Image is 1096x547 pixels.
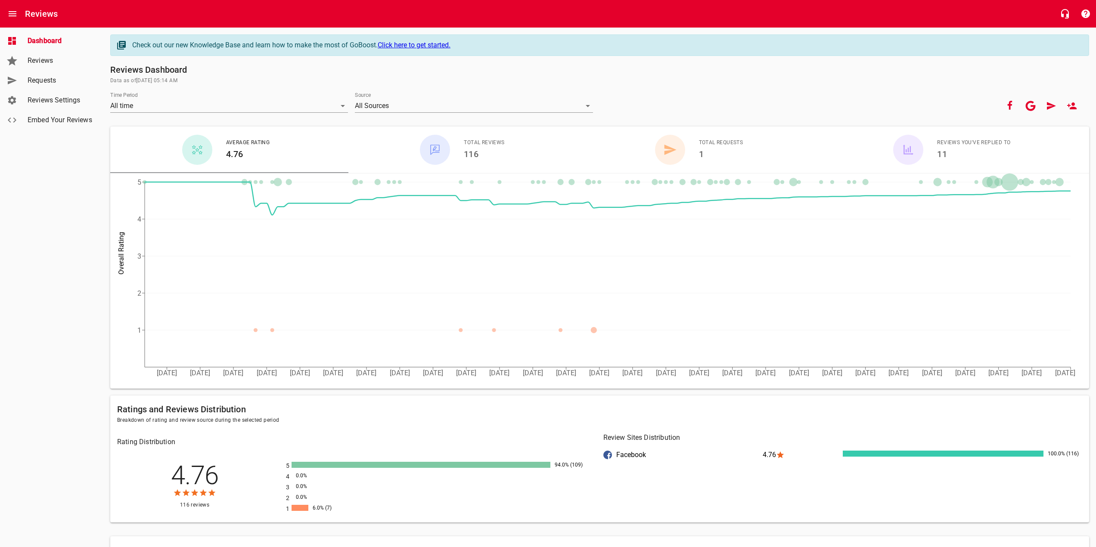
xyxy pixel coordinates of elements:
span: Reviews [28,56,93,66]
tspan: Overall Rating [117,232,125,275]
tspan: [DATE] [257,369,277,377]
tspan: 5 [137,178,141,186]
tspan: [DATE] [323,369,343,377]
button: Your Facebook account is connected [1000,96,1020,116]
button: Support Portal [1075,3,1096,24]
tspan: [DATE] [589,369,609,377]
span: Requests [28,75,93,86]
label: Source [355,93,371,98]
tspan: [DATE] [190,369,210,377]
tspan: [DATE] [523,369,543,377]
div: Check out our new Knowledge Base and learn how to make the most of GoBoost. [132,40,1080,50]
a: Click here to get started. [378,41,450,49]
tspan: [DATE] [722,369,742,377]
tspan: [DATE] [489,369,509,377]
div: Facebook [603,451,763,459]
p: 3 [286,483,292,492]
tspan: [DATE] [1055,369,1075,377]
tspan: [DATE] [423,369,443,377]
p: 1 [286,504,292,513]
tspan: [DATE] [922,369,942,377]
span: Reviews You've Replied To [937,139,1010,147]
tspan: [DATE] [888,369,909,377]
span: Total Requests [699,139,743,147]
tspan: 4 [137,215,141,223]
div: Facebook [603,451,612,459]
span: 116 reviews [117,501,272,510]
tspan: [DATE] [755,369,776,377]
h6: 1 [699,147,743,161]
h6: Review Sites Distribution [603,432,1083,444]
h6: 11 [937,147,1010,161]
tspan: [DATE] [689,369,709,377]
tspan: [DATE] [456,369,476,377]
button: Live Chat [1055,3,1075,24]
h6: 116 [464,147,504,161]
tspan: [DATE] [656,369,676,377]
a: Request Review [1041,96,1062,116]
tspan: [DATE] [1021,369,1042,377]
button: Your google account is connected [1020,96,1041,116]
span: Dashboard [28,36,93,46]
button: Open drawer [2,3,23,24]
div: 0.0% [294,473,335,479]
h6: 4.76 [226,147,270,161]
tspan: 1 [137,326,141,334]
tspan: [DATE] [789,369,809,377]
tspan: [DATE] [290,369,310,377]
h6: Ratings and Reviews Distribution [117,402,1082,416]
tspan: [DATE] [356,369,376,377]
tspan: 2 [137,289,141,297]
tspan: 3 [137,252,141,260]
div: 94.0% (109) [553,462,593,468]
h2: 4.76 [119,463,270,488]
h6: Reviews [25,7,58,21]
tspan: [DATE] [390,369,410,377]
label: Time Period [110,93,138,98]
tspan: [DATE] [622,369,643,377]
span: Breakdown of rating and review source during the selected period [117,416,1082,425]
div: 4.76 [763,451,842,459]
tspan: [DATE] [556,369,576,377]
img: facebook-dark.png [603,451,612,459]
span: Total Reviews [464,139,504,147]
h6: Rating Distribution [117,436,596,448]
h6: Reviews Dashboard [110,63,1089,77]
tspan: [DATE] [223,369,243,377]
p: 2 [286,494,292,503]
span: Data as of [DATE] 05:14 AM [110,77,1089,85]
span: Embed Your Reviews [28,115,93,125]
p: 4 [286,472,292,481]
div: 100.0% (116) [1046,451,1087,457]
span: Average Rating [226,139,270,147]
a: New User [1062,96,1082,116]
div: 0.0% [294,483,335,489]
tspan: [DATE] [988,369,1009,377]
tspan: [DATE] [157,369,177,377]
div: 0.0% [294,494,335,500]
div: 6.0% (7) [310,505,351,511]
div: All time [110,99,348,113]
span: Reviews Settings [28,95,93,105]
p: 5 [286,461,292,470]
div: All Sources [355,99,593,113]
tspan: [DATE] [855,369,876,377]
tspan: [DATE] [822,369,842,377]
tspan: [DATE] [955,369,975,377]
